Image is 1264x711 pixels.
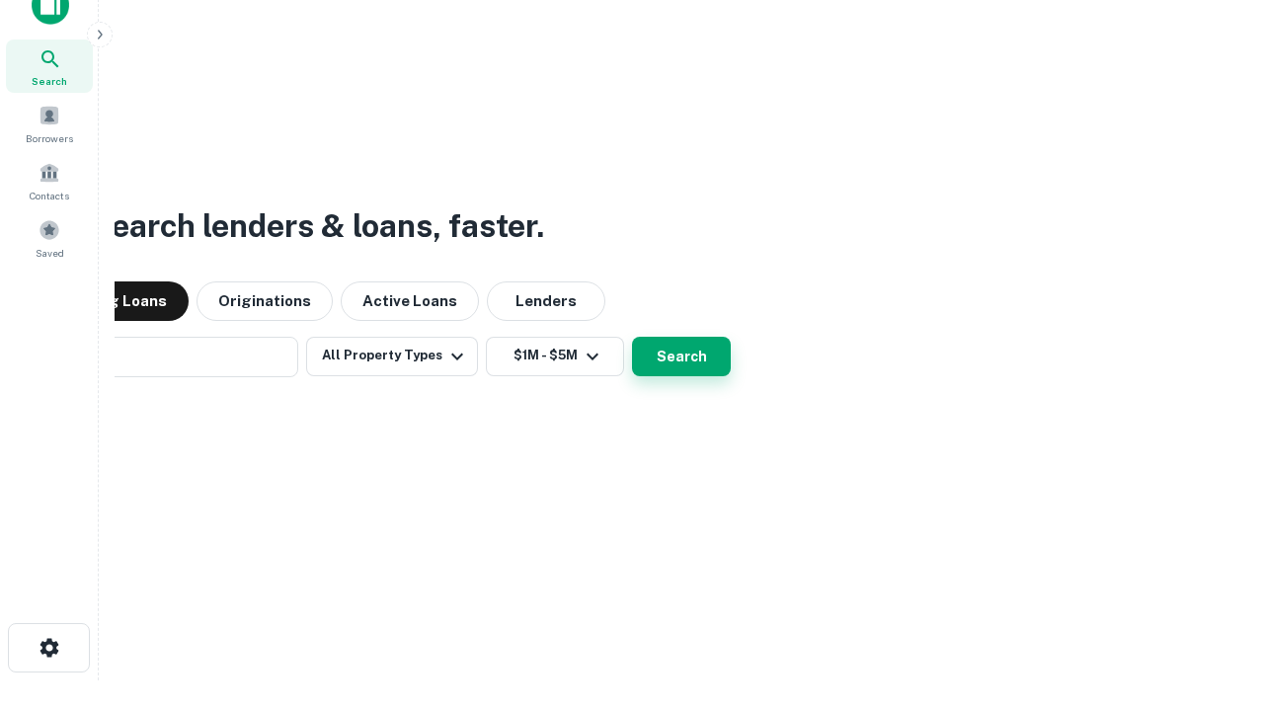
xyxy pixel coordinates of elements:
[487,281,605,321] button: Lenders
[1165,553,1264,648] iframe: Chat Widget
[30,188,69,203] span: Contacts
[632,337,731,376] button: Search
[306,337,478,376] button: All Property Types
[26,130,73,146] span: Borrowers
[486,337,624,376] button: $1M - $5M
[36,245,64,261] span: Saved
[6,211,93,265] a: Saved
[6,154,93,207] a: Contacts
[341,281,479,321] button: Active Loans
[6,39,93,93] a: Search
[32,73,67,89] span: Search
[6,97,93,150] a: Borrowers
[197,281,333,321] button: Originations
[90,202,544,250] h3: Search lenders & loans, faster.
